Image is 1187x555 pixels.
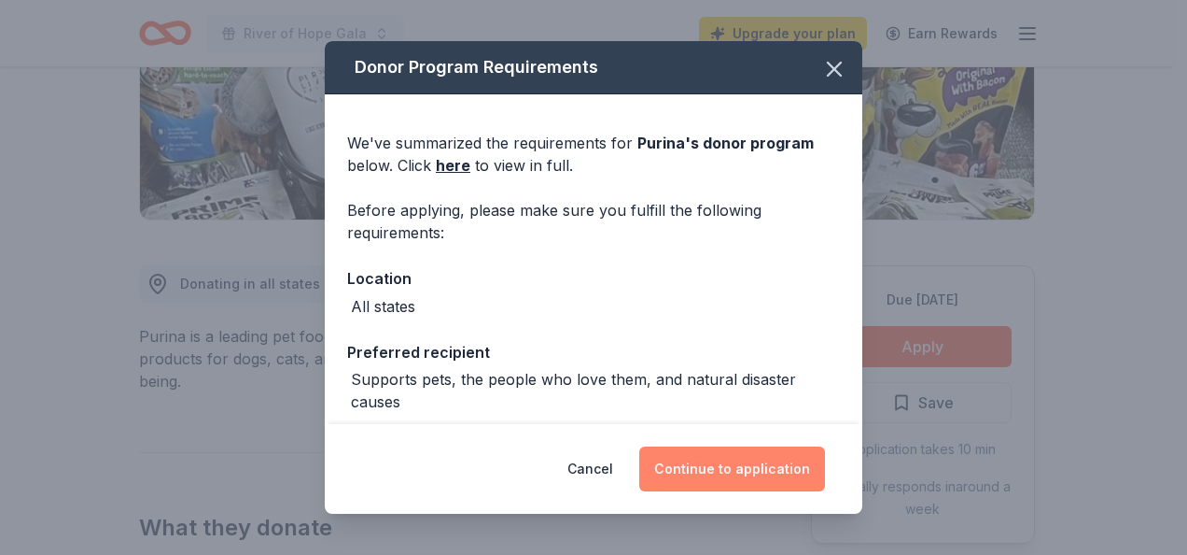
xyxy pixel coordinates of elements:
[325,41,862,94] div: Donor Program Requirements
[567,447,613,491] button: Cancel
[347,132,840,177] div: We've summarized the requirements for below. Click to view in full.
[347,266,840,291] div: Location
[639,447,825,491] button: Continue to application
[351,368,840,413] div: Supports pets, the people who love them, and natural disaster causes
[436,154,470,177] a: here
[347,199,840,244] div: Before applying, please make sure you fulfill the following requirements:
[351,295,415,318] div: All states
[347,340,840,364] div: Preferred recipient
[637,134,814,152] span: Purina 's donor program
